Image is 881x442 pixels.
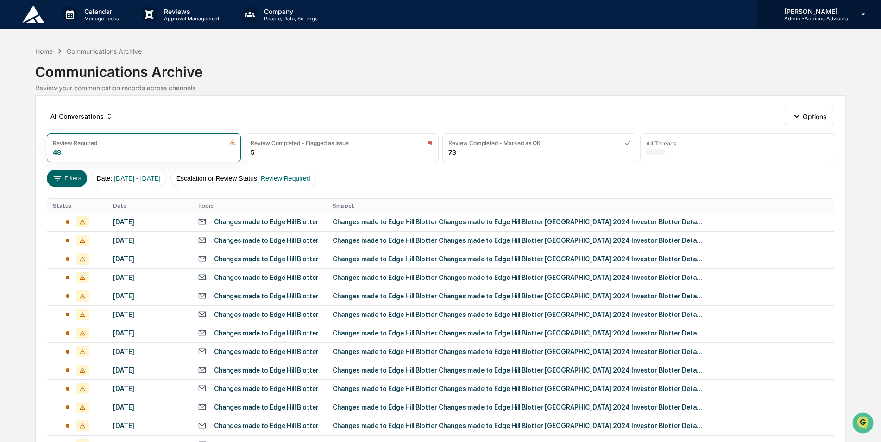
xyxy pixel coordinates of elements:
div: [DATE] [113,329,187,337]
div: Changes made to Edge Hill Blotter Changes made to Edge Hill Blotter [GEOGRAPHIC_DATA] 2024 Invest... [333,404,703,411]
th: Status [47,199,107,213]
div: [DATE] [113,237,187,244]
div: Changes made to Edge Hill Blotter [214,292,319,300]
div: Review your communication records across channels [35,84,846,92]
th: Snippet [327,199,834,213]
div: [DATE] [113,274,187,281]
div: Start new chat [31,71,152,80]
button: Filters [47,170,87,187]
img: icon [229,140,235,146]
div: Changes made to Edge Hill Blotter Changes made to Edge Hill Blotter [GEOGRAPHIC_DATA] 2024 Invest... [333,237,703,244]
div: 🗄️ [67,118,75,125]
span: [DATE] - [DATE] [114,175,161,182]
p: Admin • Addicus Advisors [777,15,848,22]
p: Approval Management [157,15,224,22]
iframe: Open customer support [851,411,876,436]
div: Changes made to Edge Hill Blotter [214,311,319,318]
div: Changes made to Edge Hill Blotter Changes made to Edge Hill Blotter [GEOGRAPHIC_DATA] 2024 Invest... [333,348,703,355]
span: Attestations [76,117,115,126]
div: Changes made to Edge Hill Blotter Changes made to Edge Hill Blotter [GEOGRAPHIC_DATA] 2024 Invest... [333,366,703,374]
p: Manage Tasks [77,15,124,22]
div: Changes made to Edge Hill Blotter Changes made to Edge Hill Blotter [GEOGRAPHIC_DATA] 2024 Invest... [333,274,703,281]
p: Calendar [77,7,124,15]
div: Changes made to Edge Hill Blotter Changes made to Edge Hill Blotter [GEOGRAPHIC_DATA] 2024 Invest... [333,255,703,263]
div: [DATE] [113,422,187,429]
div: Changes made to Edge Hill Blotter [214,348,319,355]
div: Changes made to Edge Hill Blotter Changes made to Edge Hill Blotter [GEOGRAPHIC_DATA] 2024 Invest... [333,311,703,318]
p: How can we help? [9,19,169,34]
div: 5 [251,148,255,156]
p: People, Data, Settings [257,15,322,22]
div: [DATE] [113,255,187,263]
button: Start new chat [157,74,169,85]
div: Changes made to Edge Hill Blotter [214,422,319,429]
div: Changes made to Edge Hill Blotter [214,404,319,411]
img: logo [22,6,44,23]
div: [DATE] [113,404,187,411]
span: Data Lookup [19,134,58,144]
a: 🗄️Attestations [63,113,119,130]
div: Home [35,47,53,55]
div: Changes made to Edge Hill Blotter Changes made to Edge Hill Blotter [GEOGRAPHIC_DATA] 2024 Invest... [333,218,703,226]
div: Changes made to Edge Hill Blotter Changes made to Edge Hill Blotter [GEOGRAPHIC_DATA] 2024 Invest... [333,422,703,429]
div: 48 [53,148,61,156]
div: Changes made to Edge Hill Blotter [214,255,319,263]
div: Changes made to Edge Hill Blotter [214,237,319,244]
div: Changes made to Edge Hill Blotter [214,366,319,374]
div: Communications Archive [35,56,846,80]
div: Changes made to Edge Hill Blotter Changes made to Edge Hill Blotter [GEOGRAPHIC_DATA] 2024 Invest... [333,329,703,337]
div: Changes made to Edge Hill Blotter Changes made to Edge Hill Blotter [GEOGRAPHIC_DATA] 2024 Invest... [333,385,703,392]
button: Options [784,107,834,126]
span: Pylon [92,157,112,164]
div: 🖐️ [9,118,17,125]
a: 🖐️Preclearance [6,113,63,130]
img: icon [427,140,433,146]
div: Changes made to Edge Hill Blotter [214,385,319,392]
div: [DATE] [113,385,187,392]
span: Review Required [261,175,310,182]
div: Changes made to Edge Hill Blotter [214,329,319,337]
div: [DATE] [113,366,187,374]
div: Changes made to Edge Hill Blotter [214,218,319,226]
p: Reviews [157,7,224,15]
th: Date [107,199,192,213]
div: [DATE] [113,348,187,355]
button: Date:[DATE] - [DATE] [91,170,167,187]
p: [PERSON_NAME] [777,7,848,15]
div: We're available if you need us! [31,80,117,88]
div: Changes made to Edge Hill Blotter Changes made to Edge Hill Blotter [GEOGRAPHIC_DATA] 2024 Invest... [333,292,703,300]
a: 🔎Data Lookup [6,131,62,147]
div: 🔎 [9,135,17,143]
p: Company [257,7,322,15]
button: Escalation or Review Status:Review Required [170,170,316,187]
span: Preclearance [19,117,60,126]
img: icon [625,140,630,146]
div: Review Completed - Marked as OK [448,139,541,146]
th: Topic [192,199,327,213]
div: 73 [448,148,456,156]
div: [DATE] [113,311,187,318]
div: All Threads [646,140,676,147]
div: Review Completed - Flagged as Issue [251,139,349,146]
div: Changes made to Edge Hill Blotter [214,274,319,281]
div: Communications Archive [67,47,142,55]
div: [DATE] [113,292,187,300]
a: Powered byPylon [65,157,112,164]
div: Review Required [53,139,97,146]
div: [DATE] [113,218,187,226]
div: All Conversations [47,109,117,124]
img: 1746055101610-c473b297-6a78-478c-a979-82029cc54cd1 [9,71,26,88]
